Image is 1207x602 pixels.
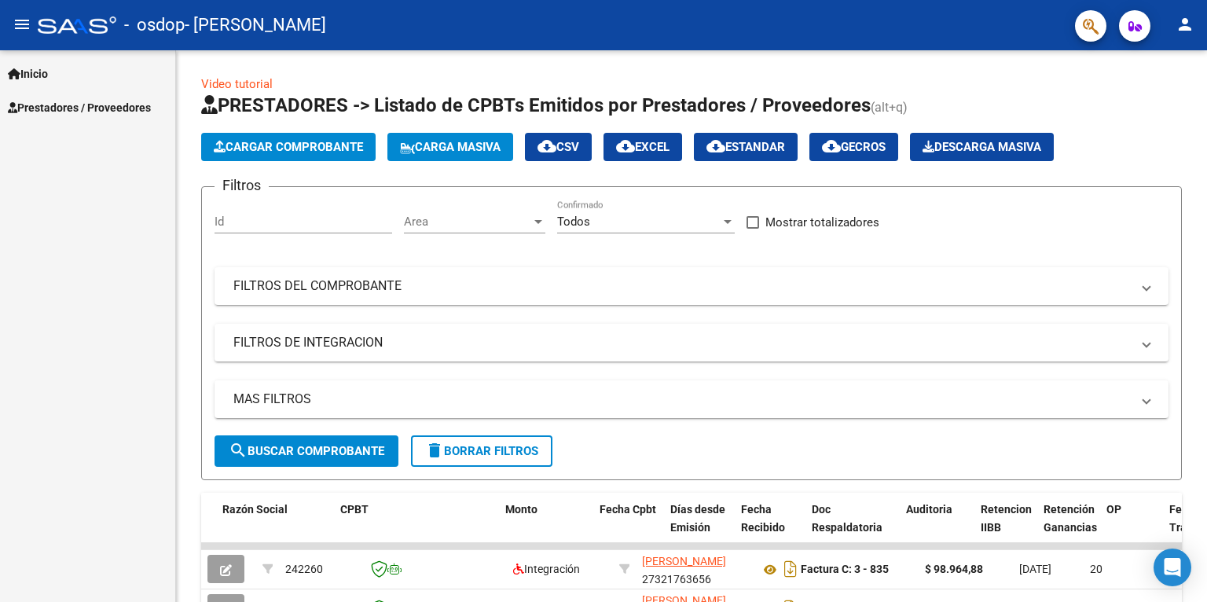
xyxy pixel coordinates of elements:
datatable-header-cell: CPBT [334,493,499,562]
span: Todos [557,215,590,229]
span: Monto [505,503,537,516]
datatable-header-cell: Retención Ganancias [1037,493,1100,562]
mat-icon: search [229,441,248,460]
datatable-header-cell: Monto [499,493,593,562]
mat-icon: cloud_download [822,137,841,156]
span: Descarga Masiva [923,140,1041,154]
span: - [PERSON_NAME] [185,8,326,42]
h3: Filtros [215,174,269,196]
mat-panel-title: FILTROS DE INTEGRACION [233,334,1131,351]
mat-icon: cloud_download [616,137,635,156]
mat-icon: person [1176,15,1194,34]
strong: $ 98.964,88 [925,563,983,575]
button: Gecros [809,133,898,161]
span: CSV [537,140,579,154]
span: Fecha Cpbt [600,503,656,516]
button: Borrar Filtros [411,435,552,467]
span: Borrar Filtros [425,444,538,458]
i: Descargar documento [780,556,801,582]
span: Auditoria [906,503,952,516]
mat-panel-title: FILTROS DEL COMPROBANTE [233,277,1131,295]
datatable-header-cell: Retencion IIBB [974,493,1037,562]
span: Razón Social [222,503,288,516]
button: EXCEL [603,133,682,161]
span: 20 [1090,563,1102,575]
mat-expansion-panel-header: FILTROS DEL COMPROBANTE [215,267,1168,305]
mat-icon: delete [425,441,444,460]
mat-panel-title: MAS FILTROS [233,391,1131,408]
span: Estandar [706,140,785,154]
mat-icon: menu [13,15,31,34]
span: Doc Respaldatoria [812,503,882,534]
span: Retención Ganancias [1044,503,1097,534]
datatable-header-cell: Días desde Emisión [664,493,735,562]
button: Descarga Masiva [910,133,1054,161]
a: Video tutorial [201,77,273,91]
button: Cargar Comprobante [201,133,376,161]
span: Fecha Recibido [741,503,785,534]
span: (alt+q) [871,100,908,115]
datatable-header-cell: Razón Social [216,493,334,562]
mat-icon: cloud_download [706,137,725,156]
mat-expansion-panel-header: FILTROS DE INTEGRACION [215,324,1168,362]
span: CPBT [340,503,369,516]
span: Carga Masiva [400,140,501,154]
datatable-header-cell: OP [1100,493,1163,562]
span: 242260 [285,563,323,575]
span: Area [404,215,531,229]
span: Integración [513,563,580,575]
div: 27321763656 [642,552,747,585]
span: Buscar Comprobante [229,444,384,458]
button: CSV [525,133,592,161]
div: Open Intercom Messenger [1154,549,1191,586]
span: Cargar Comprobante [214,140,363,154]
datatable-header-cell: Fecha Recibido [735,493,805,562]
datatable-header-cell: Auditoria [900,493,974,562]
span: Retencion IIBB [981,503,1032,534]
strong: Factura C: 3 - 835 [801,563,889,576]
span: Inicio [8,65,48,83]
datatable-header-cell: Doc Respaldatoria [805,493,900,562]
span: Prestadores / Proveedores [8,99,151,116]
span: EXCEL [616,140,670,154]
span: [PERSON_NAME] [642,555,726,567]
span: PRESTADORES -> Listado de CPBTs Emitidos por Prestadores / Proveedores [201,94,871,116]
datatable-header-cell: Fecha Cpbt [593,493,664,562]
span: OP [1106,503,1121,516]
app-download-masive: Descarga masiva de comprobantes (adjuntos) [910,133,1054,161]
span: - osdop [124,8,185,42]
span: [DATE] [1019,563,1051,575]
mat-expansion-panel-header: MAS FILTROS [215,380,1168,418]
button: Buscar Comprobante [215,435,398,467]
button: Estandar [694,133,798,161]
button: Carga Masiva [387,133,513,161]
span: Días desde Emisión [670,503,725,534]
mat-icon: cloud_download [537,137,556,156]
span: Gecros [822,140,886,154]
span: Mostrar totalizadores [765,213,879,232]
